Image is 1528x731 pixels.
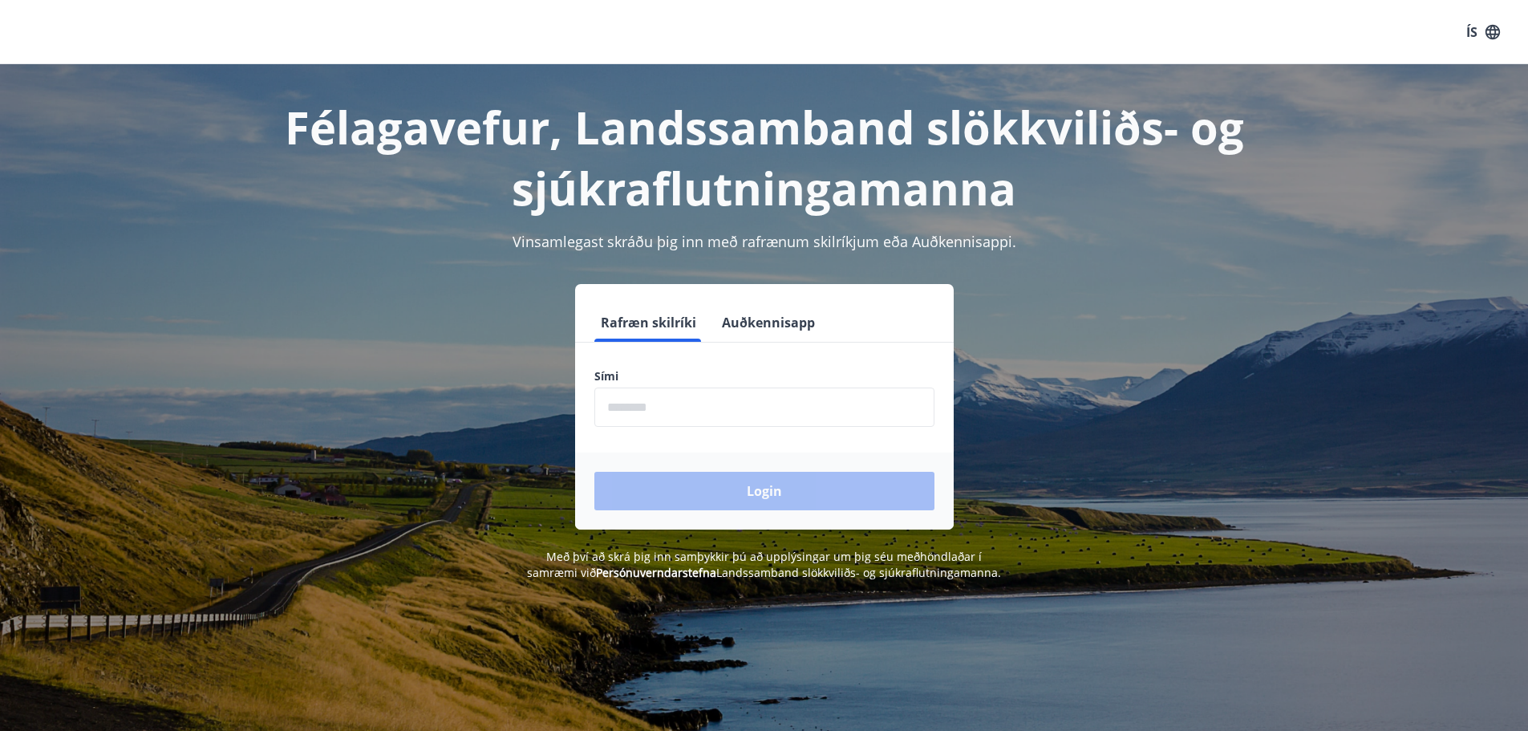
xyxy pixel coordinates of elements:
[715,303,821,342] button: Auðkennisapp
[513,232,1016,251] span: Vinsamlegast skráðu þig inn með rafrænum skilríkjum eða Auðkennisappi.
[1457,18,1509,47] button: ÍS
[527,549,1001,580] span: Með því að skrá þig inn samþykkir þú að upplýsingar um þig séu meðhöndlaðar í samræmi við Landssa...
[594,303,703,342] button: Rafræn skilríki
[594,368,934,384] label: Sími
[206,96,1323,218] h1: Félagavefur, Landssamband slökkviliðs- og sjúkraflutningamanna
[596,565,716,580] a: Persónuverndarstefna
